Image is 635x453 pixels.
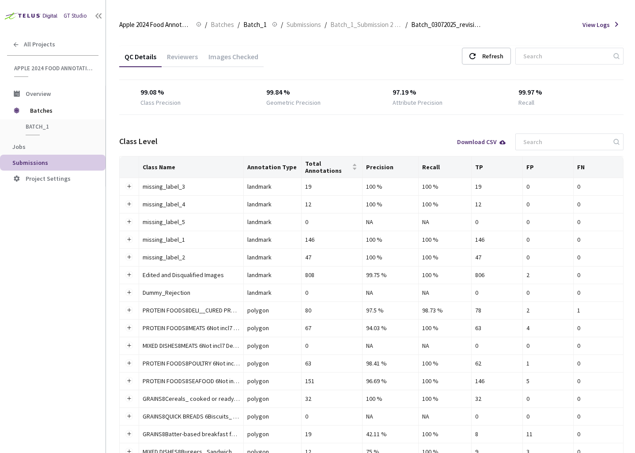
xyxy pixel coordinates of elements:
[119,19,191,30] span: Apple 2024 Food Annotation Correction
[125,430,132,438] button: Expand row
[305,252,359,262] div: 47
[582,20,610,30] span: View Logs
[247,288,298,297] div: landmark
[577,323,620,333] div: 0
[26,90,51,98] span: Overview
[577,394,620,404] div: 0
[475,429,519,439] div: 8
[247,376,298,386] div: polygon
[366,323,415,333] div: 94.03 %
[366,358,415,368] div: 98.41 %
[119,135,158,148] div: Class Level
[577,199,620,209] div: 0
[143,411,240,421] div: GRAINS8QUICK BREADS 6Biscuits_ Muffins_ Pancakes_ Waffles9
[422,288,468,297] div: NA
[526,323,569,333] div: 4
[305,160,350,174] span: Total Annotations
[422,270,468,280] div: 100 %
[305,305,359,315] div: 80
[238,19,240,30] li: /
[305,376,359,386] div: 151
[577,358,620,368] div: 0
[475,199,519,209] div: 12
[526,341,569,350] div: 0
[363,156,419,178] th: Precision
[366,199,415,209] div: 100 %
[162,52,203,67] div: Reviewers
[305,288,359,297] div: 0
[577,252,620,262] div: 0
[482,48,503,64] div: Refresh
[475,341,519,350] div: 0
[526,270,569,280] div: 2
[475,252,519,262] div: 47
[475,270,519,280] div: 806
[139,156,244,178] th: Class Name
[125,236,132,243] button: Expand row
[518,48,612,64] input: Search
[419,156,472,178] th: Recall
[12,143,26,151] span: Jobs
[143,305,240,315] div: PROTEIN FOODS8DELI__CURED PRODUCTS 6Meat and Poultry9
[475,323,519,333] div: 63
[366,376,415,386] div: 96.69 %
[393,87,476,98] div: 97.19 %
[422,394,468,404] div: 100 %
[330,19,402,30] span: Batch_1_Submission 2 ([DATE])
[577,341,620,350] div: 0
[526,252,569,262] div: 0
[577,217,620,227] div: 0
[247,323,298,333] div: polygon
[577,288,620,297] div: 0
[422,358,468,368] div: 100 %
[411,19,483,30] span: Batch_03072025_revision_[DATE] - [DATE]
[125,254,132,261] button: Expand row
[475,394,519,404] div: 32
[305,341,359,350] div: 0
[305,199,359,209] div: 12
[366,341,415,350] div: NA
[12,159,48,167] span: Submissions
[247,341,298,350] div: polygon
[393,98,442,107] div: Attribute Precision
[26,175,71,183] span: Project Settings
[577,411,620,421] div: 0
[422,182,468,191] div: 100 %
[526,288,569,297] div: 0
[526,394,569,404] div: 0
[247,358,298,368] div: polygon
[143,323,240,333] div: PROTEIN FOODS8MEATS 6Not incl7 Deli and Mixed Dishes9
[143,341,240,350] div: MIXED DISHES8MEATS 6Not incl7 Deli and Mixed Dishes9
[366,305,415,315] div: 97.5 %
[405,19,408,30] li: /
[526,376,569,386] div: 5
[243,19,267,30] span: Batch_1
[205,19,207,30] li: /
[475,305,519,315] div: 78
[422,252,468,262] div: 100 %
[577,429,620,439] div: 0
[143,429,240,439] div: GRAINS8Batter-based breakfast foods 6Pancakes_ Waffles_Crepes9
[422,411,468,421] div: NA
[574,156,624,178] th: FN
[475,217,519,227] div: 0
[281,19,283,30] li: /
[143,288,240,297] div: Dummy_Rejection
[475,288,519,297] div: 0
[247,252,298,262] div: landmark
[366,252,415,262] div: 100 %
[125,218,132,225] button: Expand row
[518,87,602,98] div: 99.97 %
[305,270,359,280] div: 808
[247,305,298,315] div: polygon
[285,19,323,29] a: Submissions
[577,235,620,244] div: 0
[475,376,519,386] div: 146
[366,429,415,439] div: 42.11 %
[211,19,234,30] span: Batches
[125,183,132,190] button: Expand row
[305,323,359,333] div: 67
[64,11,87,20] div: GT Studio
[143,182,240,191] div: missing_label_3
[247,270,298,280] div: landmark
